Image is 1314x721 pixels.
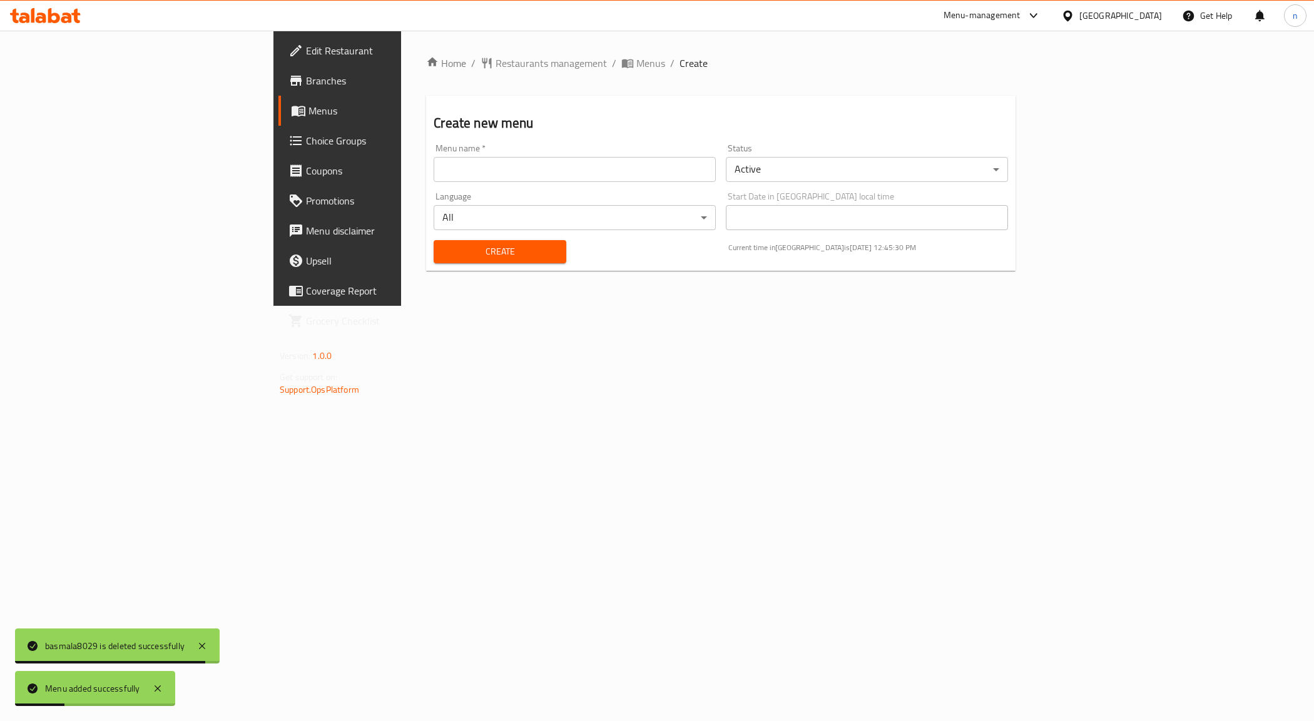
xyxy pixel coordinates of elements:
[306,313,483,328] span: Grocery Checklist
[306,283,483,298] span: Coverage Report
[306,133,483,148] span: Choice Groups
[726,157,1008,182] div: Active
[306,163,483,178] span: Coupons
[306,73,483,88] span: Branches
[1293,9,1298,23] span: n
[434,205,716,230] div: All
[308,103,483,118] span: Menus
[278,216,493,246] a: Menu disclaimer
[306,253,483,268] span: Upsell
[944,8,1021,23] div: Menu-management
[280,381,359,398] a: Support.OpsPlatform
[680,56,708,71] span: Create
[612,56,616,71] li: /
[444,244,556,260] span: Create
[496,56,607,71] span: Restaurants management
[278,156,493,186] a: Coupons
[306,193,483,208] span: Promotions
[434,240,566,263] button: Create
[621,56,665,71] a: Menus
[481,56,607,71] a: Restaurants management
[636,56,665,71] span: Menus
[306,223,483,238] span: Menu disclaimer
[306,43,483,58] span: Edit Restaurant
[670,56,675,71] li: /
[278,96,493,126] a: Menus
[434,114,1008,133] h2: Create new menu
[1079,9,1162,23] div: [GEOGRAPHIC_DATA]
[278,306,493,336] a: Grocery Checklist
[278,246,493,276] a: Upsell
[426,56,1016,71] nav: breadcrumb
[728,242,1008,253] p: Current time in [GEOGRAPHIC_DATA] is [DATE] 12:45:30 PM
[312,348,332,364] span: 1.0.0
[45,682,140,695] div: Menu added successfully
[45,639,185,653] div: basmala8029 is deleted successfully
[434,157,716,182] input: Please enter Menu name
[280,348,310,364] span: Version:
[278,186,493,216] a: Promotions
[278,126,493,156] a: Choice Groups
[278,66,493,96] a: Branches
[278,276,493,306] a: Coverage Report
[280,369,337,385] span: Get support on:
[278,36,493,66] a: Edit Restaurant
